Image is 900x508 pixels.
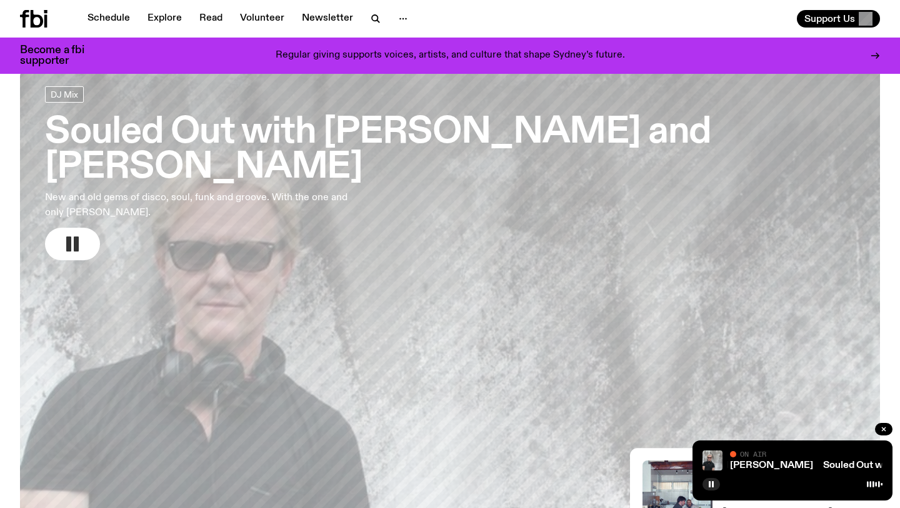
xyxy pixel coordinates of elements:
[797,10,880,28] button: Support Us
[804,13,855,24] span: Support Us
[51,89,78,99] span: DJ Mix
[192,10,230,28] a: Read
[45,190,365,220] p: New and old gems of disco, soul, funk and groove. With the one and only [PERSON_NAME].
[80,10,137,28] a: Schedule
[140,10,189,28] a: Explore
[45,86,855,260] a: Souled Out with [PERSON_NAME] and [PERSON_NAME]New and old gems of disco, soul, funk and groove. ...
[294,10,361,28] a: Newsletter
[740,450,766,458] span: On Air
[45,86,84,103] a: DJ Mix
[276,50,625,61] p: Regular giving supports voices, artists, and culture that shape Sydney’s future.
[702,450,722,470] img: Stephen looks directly at the camera, wearing a black tee, black sunglasses and headphones around...
[45,115,855,185] h3: Souled Out with [PERSON_NAME] and [PERSON_NAME]
[232,10,292,28] a: Volunteer
[553,460,813,470] a: Souled Out with [PERSON_NAME] and [PERSON_NAME]
[20,45,100,66] h3: Become a fbi supporter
